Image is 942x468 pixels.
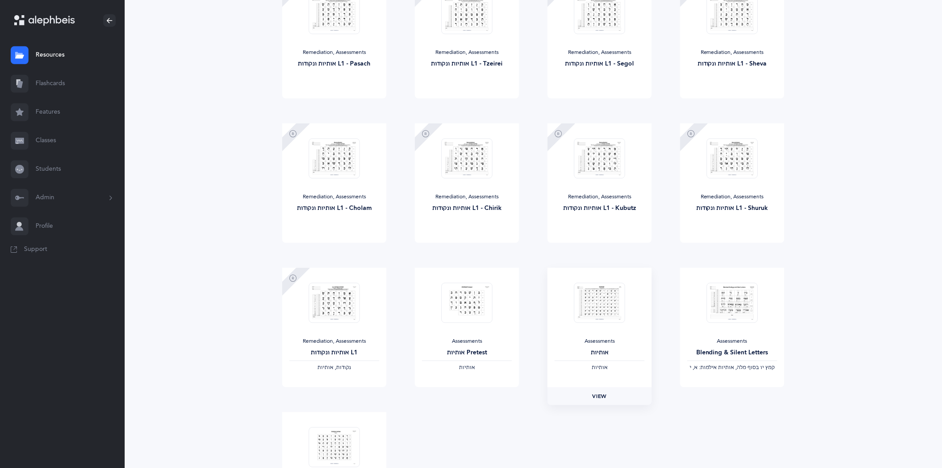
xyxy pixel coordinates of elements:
[687,59,777,69] div: אותיות ונקודות L1 - Sheva
[555,348,645,357] div: אותיות
[289,59,379,69] div: אותיות ונקודות L1 - Pasach
[592,364,608,370] span: ‫אותיות‬
[422,59,512,69] div: אותיות ונקודות L1 - Tzeirei
[422,49,512,56] div: Remediation, Assessments
[289,49,379,56] div: Remediation, Assessments
[555,204,645,213] div: אותיות ונקודות L1 - Kubutz
[309,283,360,323] img: Test_Form_-_%D7%90%D7%95%D7%AA%D7%99%D7%95%D7%AA_%D7%95%D7%A0%D7%A7%D7%95%D7%93%D7%95%D7%AA_L1_th...
[422,338,512,345] div: Assessments
[687,338,777,345] div: Assessments
[318,364,351,370] span: ‫נקודות, אותיות‬
[687,348,777,357] div: Blending & Silent Letters
[897,423,931,457] iframe: Drift Widget Chat Controller
[555,49,645,56] div: Remediation, Assessments
[687,193,777,201] div: Remediation, Assessments
[593,392,607,400] span: View
[555,59,645,69] div: אותיות ונקודות L1 - Segol
[289,338,379,345] div: Remediation, Assessments
[574,283,625,323] img: Test_Form_-_%D7%90%D7%95%D7%AA%D7%99%D7%95%D7%AA_thumbnail_1703568131.png
[442,283,493,323] img: Test_Form_-_%D7%90%D7%95%D7%AA%D7%99%D7%95%D7%AA_Pretest_thumbnail_1703568182.png
[422,204,512,213] div: אותיות ונקודות L1 - Chirik
[309,427,360,468] img: Test_Form_-_%D7%90%D7%95%D7%AA%D7%99%D7%95%D7%AA_%D7%95%D7%A0%D7%A7%D7%95%D7%93%D7%95%D7%AA_L2_th...
[707,138,758,179] img: Test_Form-_Shuruk_R_A_thumbnail_1703794985.png
[442,138,493,179] img: Test_Form-_Chirik_R_A_thumbnail_1703794976.png
[548,387,652,405] a: View
[24,245,47,254] span: Support
[309,138,360,179] img: Test_Form-_Cholam_R_A_thumbnail_1703794971.png
[289,348,379,357] div: אותיות ונקודות L1
[690,364,775,370] span: ‫קמץ יו בסוף מלה, אותיות אילמות: א, י‬
[289,204,379,213] div: אותיות ונקודות L1 - Cholam
[574,138,625,179] img: Test_Form-_Kubutz_R_A_thumbnail_1703794980.png
[707,283,758,323] img: Test_Form_-_Blended_Endings_and_Silent_Letters_thumbnail_1703555235.png
[422,193,512,201] div: Remediation, Assessments
[687,49,777,56] div: Remediation, Assessments
[555,193,645,201] div: Remediation, Assessments
[555,338,645,345] div: Assessments
[459,364,475,370] span: ‫אותיות‬
[687,204,777,213] div: אותיות ונקודות L1 - Shuruk
[289,193,379,201] div: Remediation, Assessments
[422,348,512,357] div: אותיות Pretest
